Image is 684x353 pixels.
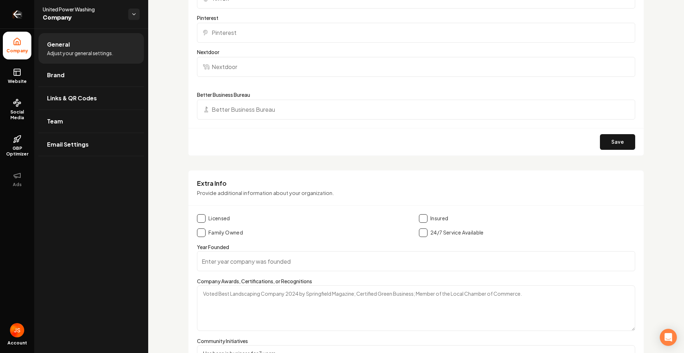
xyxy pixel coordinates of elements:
[430,215,448,222] label: Insured
[10,323,24,337] button: Open user button
[3,165,31,193] button: Ads
[5,79,30,84] span: Website
[197,91,635,98] label: Better Business Bureau
[3,146,31,157] span: GBP Optimizer
[197,338,248,344] label: Community Initiatives
[197,278,312,284] label: Company Awards, Certifications, or Recognitions
[43,6,123,13] span: United Power Washing
[47,71,64,79] span: Brand
[197,57,635,77] input: Nextdoor
[3,93,31,126] a: Social Media
[47,94,97,102] span: Links & QR Codes
[197,100,635,120] input: Better Business Bureau
[47,117,63,126] span: Team
[10,182,25,188] span: Ads
[660,329,677,346] div: Open Intercom Messenger
[38,64,144,86] a: Brand
[600,134,635,150] button: Save
[38,110,144,133] a: Team
[4,48,31,54] span: Company
[197,179,635,188] h3: Extra Info
[47,49,113,57] span: Adjust your general settings.
[430,229,484,236] label: 24/7 Service Available
[3,109,31,121] span: Social Media
[47,140,89,149] span: Email Settings
[197,244,229,250] label: Year Founded
[38,133,144,156] a: Email Settings
[3,129,31,163] a: GBP Optimizer
[7,340,27,346] span: Account
[197,251,635,271] input: Enter year company was founded
[43,13,123,23] span: Company
[3,62,31,90] a: Website
[197,14,635,21] label: Pinterest
[197,189,635,197] p: Provide additional information about your organization.
[47,40,70,49] span: General
[208,229,243,236] label: Family Owned
[197,48,635,56] label: Nextdoor
[10,323,24,337] img: James Shamoun
[197,23,635,43] input: Pinterest
[208,215,230,222] label: Licensed
[38,87,144,110] a: Links & QR Codes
